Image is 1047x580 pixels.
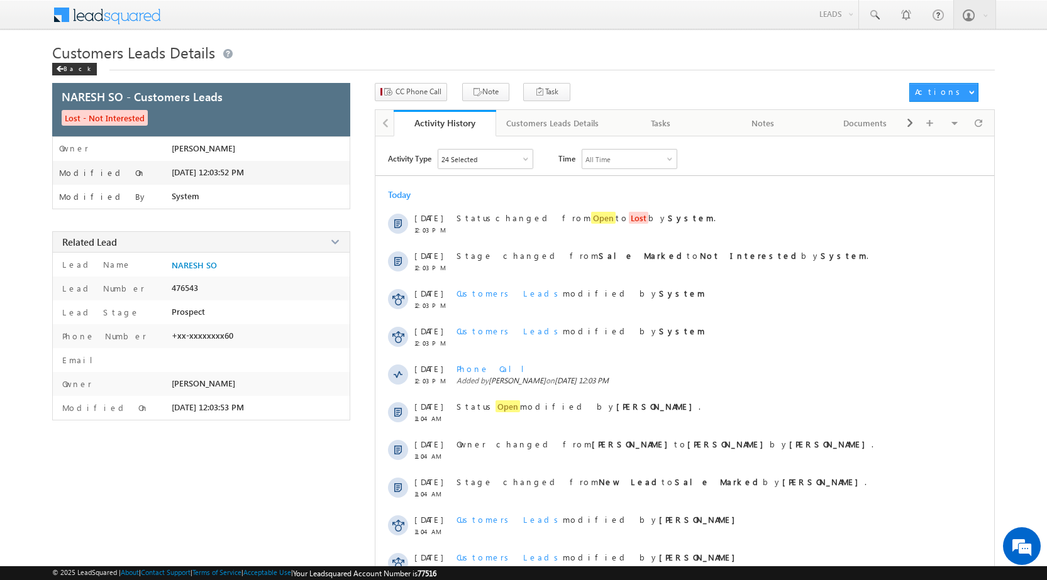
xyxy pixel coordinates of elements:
strong: System [668,212,714,223]
a: Tasks [610,110,712,136]
span: [DATE] 12:03 PM [555,376,609,385]
label: Owner [59,378,92,389]
span: Your Leadsquared Account Number is [293,569,436,578]
span: Lost - Not Interested [62,110,148,126]
span: Customers Leads [457,514,563,525]
label: Email [59,354,102,365]
button: Note [462,83,509,101]
a: Documents [814,110,917,136]
label: Modified On [59,168,146,178]
strong: [PERSON_NAME] [616,401,699,412]
span: 12:03 PM [414,377,452,385]
span: 12:03 PM [414,302,452,309]
a: Notes [712,110,815,136]
div: Notes [723,116,804,131]
button: CC Phone Call [375,83,447,101]
strong: System [821,250,867,261]
span: [DATE] 12:03:52 PM [172,167,244,177]
span: [PERSON_NAME] [172,378,235,388]
a: Acceptable Use [243,568,291,576]
span: Status modified by . [457,401,701,412]
div: 24 Selected [441,155,477,163]
span: NARESH SO - Customers Leads [62,89,223,104]
span: [DATE] [414,439,443,449]
a: Terms of Service [192,568,241,576]
span: changed from to by . [457,212,716,223]
strong: [PERSON_NAME] [782,476,865,487]
label: Lead Stage [59,307,140,317]
span: 11:04 AM [414,490,452,498]
span: Owner changed from to by . [457,439,873,449]
span: modified by [457,326,705,336]
span: [PERSON_NAME] [172,143,235,153]
strong: System [659,288,705,298]
span: System [172,191,199,201]
a: Contact Support [141,568,191,576]
span: Customers Leads Details [52,42,215,62]
span: CC Phone Call [396,86,441,97]
label: Modified On [59,402,149,413]
span: Lost [629,212,648,224]
span: Stage changed from to by . [457,476,867,487]
span: Customers Leads [457,288,563,298]
span: [DATE] [414,326,443,336]
label: Modified By [59,192,148,202]
strong: Sale Marked [675,476,763,487]
span: 11:04 AM [414,528,452,535]
div: Documents [824,116,906,131]
div: Owner Changed,Status Changed,Stage Changed,Source Changed,Notes & 19 more.. [438,150,533,168]
span: 77516 [418,569,436,578]
div: Customers Leads Details [506,116,599,131]
span: [DATE] [414,363,443,374]
span: 476543 [172,283,198,293]
span: Time [558,149,575,168]
span: modified by [457,288,705,298]
label: Owner [59,143,89,153]
span: modified by [457,514,741,525]
strong: System [659,326,705,336]
strong: Sale Marked [599,250,687,261]
strong: [PERSON_NAME] [687,439,770,449]
span: Customers Leads [457,326,563,336]
label: Lead Name [59,259,131,270]
a: NARESH SO [172,260,217,270]
span: [PERSON_NAME] [489,376,546,385]
span: [DATE] [414,514,443,525]
div: Today [388,189,429,200]
div: All Time [585,155,611,163]
span: Activity Type [388,149,431,168]
span: Status [457,212,496,223]
strong: [PERSON_NAME] [592,439,674,449]
span: Open [496,400,520,412]
strong: [PERSON_NAME] [659,552,741,562]
a: Activity History [394,110,496,136]
strong: [PERSON_NAME] [789,439,872,449]
span: [DATE] [414,250,443,261]
span: [DATE] [414,552,443,562]
a: About [121,568,139,576]
span: 12:03 PM [414,264,452,271]
label: Phone Number [59,331,147,341]
span: modified by [457,552,741,562]
strong: Not Interested [700,250,801,261]
label: Lead Number [59,283,145,293]
span: 12:03 PM [414,226,452,234]
span: [DATE] [414,401,443,412]
span: Related Lead [62,236,117,248]
strong: [PERSON_NAME] [659,514,741,525]
span: [DATE] [414,288,443,298]
span: Added by on [457,376,941,385]
div: Back [52,63,97,75]
span: Open [591,212,616,224]
strong: New Lead [599,476,662,487]
span: 08:45 AM [414,566,452,573]
span: Phone Call [457,363,534,374]
span: [DATE] [414,212,443,223]
span: © 2025 LeadSquared | | | | | [52,568,436,578]
span: 11:04 AM [414,415,452,422]
div: Activity History [403,117,487,129]
span: [DATE] 12:03:53 PM [172,402,244,412]
span: [DATE] [414,476,443,487]
a: Customers Leads Details [496,110,610,136]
